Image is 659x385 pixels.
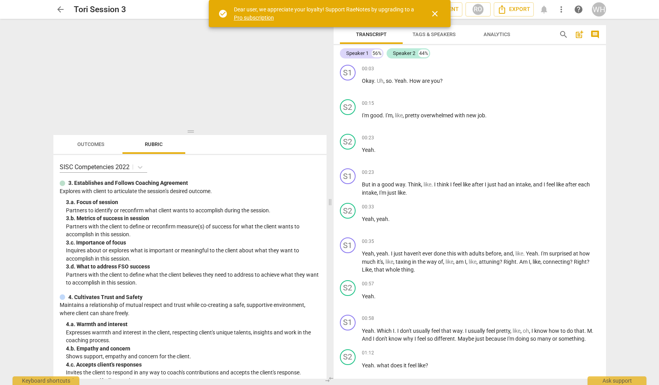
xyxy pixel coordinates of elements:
p: SISC Competencies 2022 [60,162,130,172]
p: Partners to identify or reconfirm what client wants to accomplish during the session. [66,206,320,215]
span: thing [401,266,414,273]
span: or [552,336,559,342]
span: . [388,216,390,222]
span: Filler word [395,112,403,119]
span: . [485,112,487,119]
p: Maintains a relationship of mutual respect and trust while co-creating a safe, supportive environ... [60,301,320,317]
span: the [418,259,427,265]
span: . [523,250,526,257]
div: Change speaker [340,349,356,365]
span: , [383,78,386,84]
span: close [430,9,440,18]
span: . [592,328,593,334]
span: like [418,362,425,369]
div: 4. d. Trusts self, client and process [66,377,320,385]
span: , [392,112,395,119]
div: Change speaker [340,134,356,150]
span: of [438,259,443,265]
div: Change speaker [340,280,356,296]
span: new [466,112,478,119]
span: with [457,250,469,257]
span: why [403,336,414,342]
span: ? [587,259,590,265]
p: Shows support, empathy and concern for the client. [66,352,320,361]
span: Like [362,266,372,273]
span: Am [519,259,529,265]
span: good [382,181,395,188]
span: how [549,328,560,334]
span: But [362,181,372,188]
span: , [530,259,533,265]
span: at [573,250,579,257]
span: feel [453,181,463,188]
span: an [508,181,516,188]
button: WH [592,2,606,16]
span: . [584,328,587,334]
span: way [395,181,405,188]
span: , [372,266,374,273]
span: doing [515,336,530,342]
span: Analytics [484,31,510,37]
span: Transcript [356,31,387,37]
span: feel [546,181,556,188]
span: haven't [404,250,422,257]
span: and [533,181,544,188]
span: something [559,336,584,342]
a: Pro subscription [234,15,274,21]
span: I [531,328,534,334]
span: way [453,328,462,334]
div: Keyboard shortcuts [13,376,79,385]
span: , [383,259,385,265]
span: I [373,336,376,342]
span: . [455,336,458,342]
span: Yeah [362,147,374,153]
span: , [476,259,479,265]
span: a [377,181,382,188]
span: I'm [507,336,515,342]
span: . [383,112,385,119]
span: in [372,181,377,188]
span: feel [417,336,427,342]
span: way [427,259,438,265]
span: Rubric [145,141,162,147]
p: Inquires about or explores what is important or meaningful to the client about what they want to ... [66,246,320,263]
span: to [560,328,567,334]
span: yeah [376,250,388,257]
span: Yeah [362,328,374,334]
span: it [403,362,408,369]
span: 00:57 [362,281,374,287]
span: 01:12 [362,350,374,356]
span: Tags & Speakers [413,31,456,37]
span: , [393,259,396,265]
span: Yeah [362,216,374,222]
span: M [587,328,592,334]
span: pretty [405,112,421,119]
span: I [465,259,466,265]
span: ? [570,259,574,265]
div: Ask support [588,376,646,385]
span: with [455,112,466,119]
span: Right [574,259,587,265]
span: am [456,259,465,265]
div: RO [472,4,484,15]
span: Which [377,328,393,334]
span: ? [425,362,428,369]
span: . [388,250,391,257]
div: Change speaker [340,99,356,115]
span: . [392,78,394,84]
span: help [574,5,583,14]
span: this [447,250,457,257]
span: Filler word [513,328,520,334]
span: . [517,259,519,265]
span: it's [377,259,383,265]
span: , [374,216,376,222]
button: Export [494,2,534,16]
span: , [531,181,533,188]
span: usually [413,328,431,334]
span: How [409,78,422,84]
span: Think [408,181,421,188]
span: feel [408,362,418,369]
span: in [412,259,418,265]
span: I'm [379,190,387,196]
